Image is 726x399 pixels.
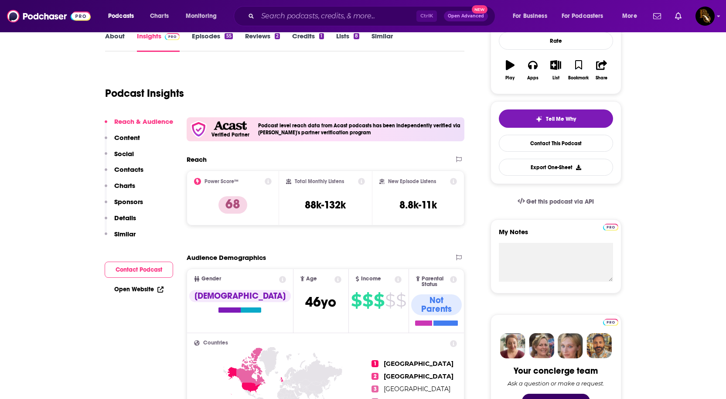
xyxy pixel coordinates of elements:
[114,117,173,126] p: Reach & Audience
[114,230,136,238] p: Similar
[596,75,607,81] div: Share
[165,33,180,40] img: Podchaser Pro
[513,10,547,22] span: For Business
[105,117,173,133] button: Reach & Audience
[511,191,601,212] a: Get this podcast via API
[444,11,488,21] button: Open AdvancedNew
[448,14,484,18] span: Open Advanced
[374,293,384,307] span: $
[527,75,539,81] div: Apps
[552,75,559,81] div: List
[192,32,232,52] a: Episodes55
[499,32,613,50] div: Rate
[7,8,91,24] img: Podchaser - Follow, Share and Rate Podcasts
[472,5,487,14] span: New
[203,340,228,346] span: Countries
[354,33,359,39] div: 8
[319,33,324,39] div: 1
[546,116,576,123] span: Tell Me Why
[384,372,453,380] span: [GEOGRAPHIC_DATA]
[568,75,589,81] div: Bookmark
[590,55,613,86] button: Share
[187,155,207,164] h2: Reach
[603,317,618,326] a: Pro website
[499,159,613,176] button: Export One-Sheet
[105,214,136,230] button: Details
[114,286,164,293] a: Open Website
[189,290,291,302] div: [DEMOGRAPHIC_DATA]
[603,319,618,326] img: Podchaser Pro
[150,10,169,22] span: Charts
[114,198,143,206] p: Sponsors
[567,55,590,86] button: Bookmark
[245,32,280,52] a: Reviews2
[529,333,554,358] img: Barbara Profile
[603,222,618,231] a: Pro website
[114,150,134,158] p: Social
[292,32,324,52] a: Credits1
[384,360,453,368] span: [GEOGRAPHIC_DATA]
[186,10,217,22] span: Monitoring
[385,293,395,307] span: $
[650,9,665,24] a: Show notifications dropdown
[105,133,140,150] button: Content
[586,333,612,358] img: Jon Profile
[258,9,416,23] input: Search podcasts, credits, & more...
[201,276,221,282] span: Gender
[499,135,613,152] a: Contact This Podcast
[102,9,145,23] button: open menu
[500,333,525,358] img: Sydney Profile
[205,178,239,184] h2: Power Score™
[508,380,604,387] div: Ask a question or make a request.
[671,9,685,24] a: Show notifications dropdown
[105,87,184,100] h1: Podcast Insights
[258,123,461,136] h4: Podcast level reach data from Acast podcasts has been independently verified via [PERSON_NAME]'s ...
[180,9,228,23] button: open menu
[372,360,378,367] span: 1
[562,10,603,22] span: For Podcasters
[105,230,136,246] button: Similar
[396,293,406,307] span: $
[422,276,449,287] span: Parental Status
[105,150,134,166] button: Social
[214,121,247,130] img: Acast
[225,33,232,39] div: 55
[388,178,436,184] h2: New Episode Listens
[105,32,125,52] a: About
[535,116,542,123] img: tell me why sparkle
[416,10,437,22] span: Ctrl K
[521,55,544,86] button: Apps
[622,10,637,22] span: More
[105,198,143,214] button: Sponsors
[556,9,616,23] button: open menu
[544,55,567,86] button: List
[505,75,515,81] div: Play
[114,165,143,174] p: Contacts
[384,385,450,393] span: [GEOGRAPHIC_DATA]
[105,165,143,181] button: Contacts
[211,132,249,137] h5: Verified Partner
[372,373,378,380] span: 2
[695,7,715,26] img: User Profile
[114,181,135,190] p: Charts
[514,365,598,376] div: Your concierge team
[616,9,648,23] button: open menu
[499,109,613,128] button: tell me why sparkleTell Me Why
[137,32,180,52] a: InsightsPodchaser Pro
[187,253,266,262] h2: Audience Demographics
[603,224,618,231] img: Podchaser Pro
[275,33,280,39] div: 2
[305,293,336,310] span: 46 yo
[190,121,207,138] img: verfied icon
[558,333,583,358] img: Jules Profile
[695,7,715,26] span: Logged in as RustyQuill
[108,10,134,22] span: Podcasts
[218,196,247,214] p: 68
[242,6,504,26] div: Search podcasts, credits, & more...
[526,198,594,205] span: Get this podcast via API
[306,276,317,282] span: Age
[295,178,344,184] h2: Total Monthly Listens
[105,262,173,278] button: Contact Podcast
[114,133,140,142] p: Content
